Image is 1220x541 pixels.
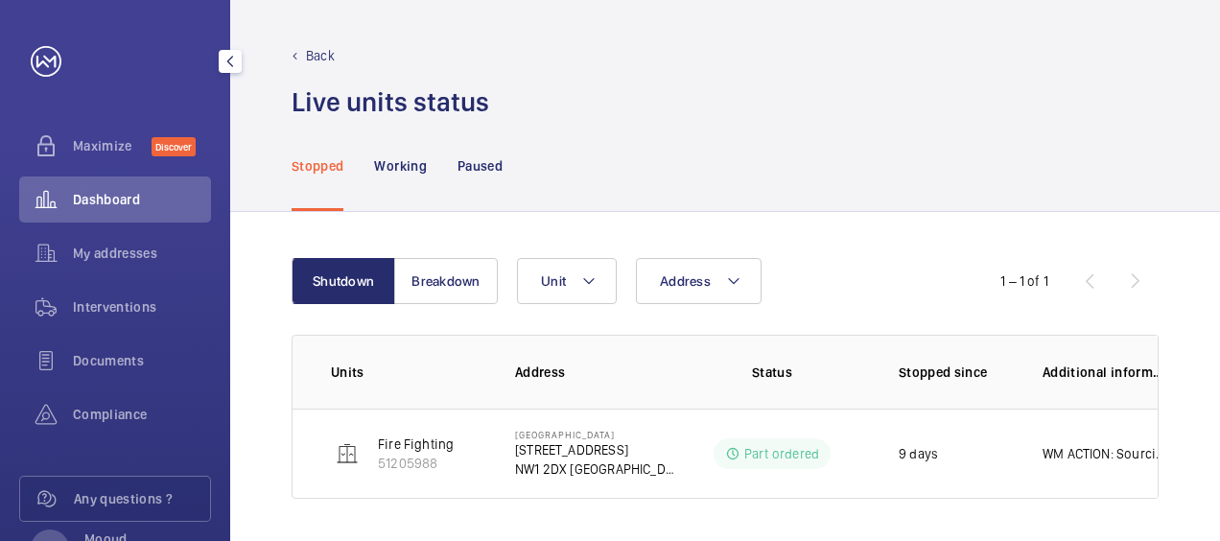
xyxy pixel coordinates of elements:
p: Working [374,156,426,176]
p: 51205988 [378,454,454,473]
button: Unit [517,258,617,304]
p: NW1 2DX [GEOGRAPHIC_DATA] [515,459,676,479]
h1: Live units status [292,84,489,120]
p: Units [331,363,484,382]
p: Stopped since [899,363,1012,382]
span: Maximize [73,136,152,155]
span: Compliance [73,405,211,424]
span: Dashboard [73,190,211,209]
p: Paused [457,156,503,176]
img: elevator.svg [336,442,359,465]
span: Any questions ? [74,489,210,508]
button: Breakdown [394,258,498,304]
p: Address [515,363,676,382]
span: Unit [541,273,566,289]
p: [GEOGRAPHIC_DATA] [515,429,676,440]
button: Shutdown [292,258,395,304]
div: 1 – 1 of 1 [1000,271,1048,291]
p: Fire Fighting [378,435,454,454]
p: Additional information [1043,363,1165,382]
p: Part ordered [744,444,819,463]
p: WM ACTION: Sourcing parts, ETA TBC WM ACTION: Part on order, ETA 19th. 17/09 [1043,444,1165,463]
span: Address [660,273,711,289]
span: My addresses [73,244,211,263]
span: Discover [152,137,196,156]
span: Interventions [73,297,211,317]
span: Documents [73,351,211,370]
p: Stopped [292,156,343,176]
button: Address [636,258,762,304]
p: Back [306,46,335,65]
p: Status [690,363,855,382]
p: 9 days [899,444,938,463]
p: [STREET_ADDRESS] [515,440,676,459]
